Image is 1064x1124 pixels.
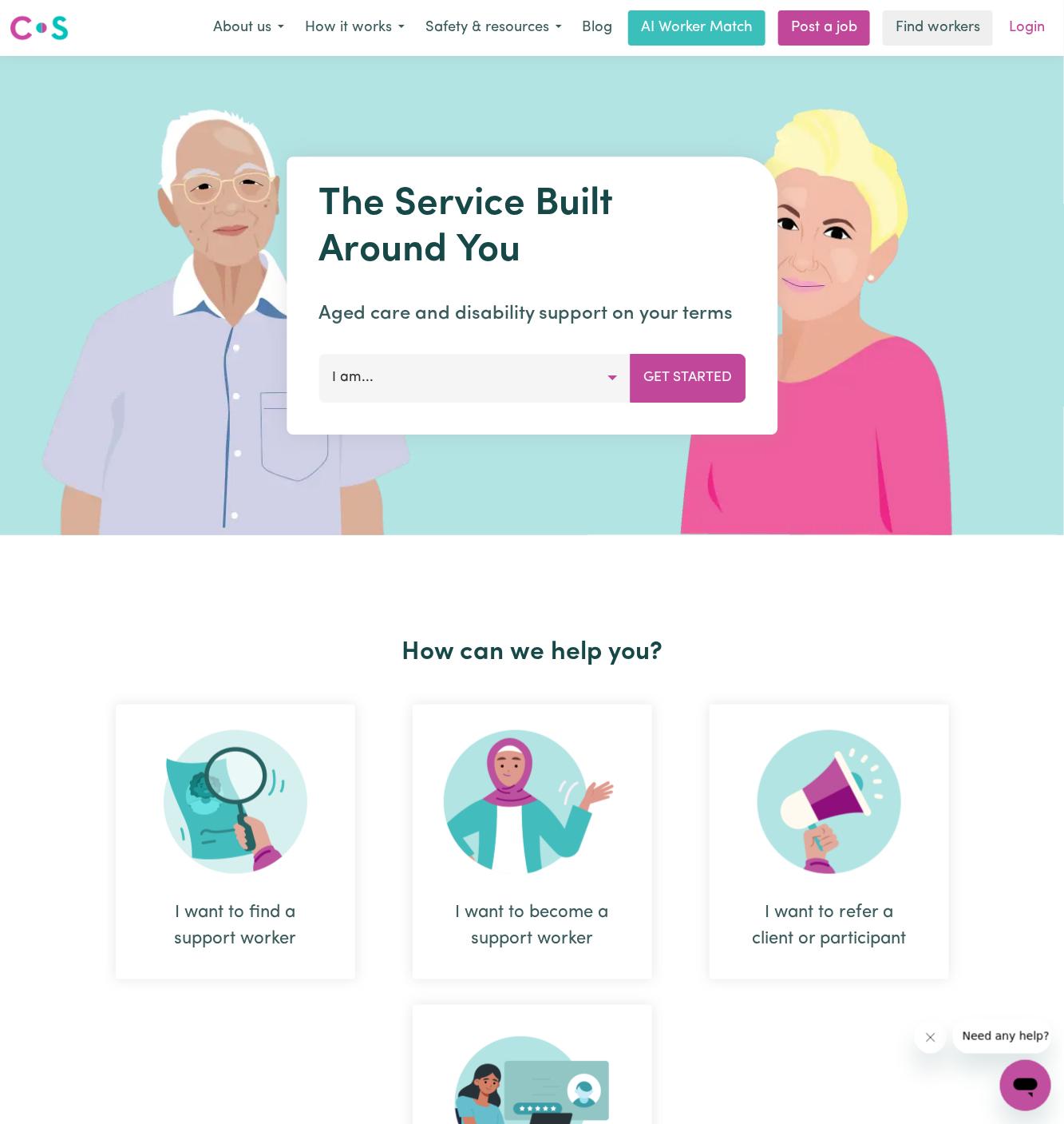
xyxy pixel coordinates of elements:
[10,14,69,42] img: Careseekers logo
[451,900,614,952] div: I want to become a support worker
[164,730,307,874] img: Search
[295,11,415,45] button: How it works
[318,182,746,274] h1: The Service Built Around You
[318,354,631,402] button: I am...
[778,10,870,46] a: Post a job
[883,10,993,46] a: Find workers
[572,10,622,46] a: Blog
[413,705,652,979] div: I want to become a support worker
[1000,1060,1051,1111] iframe: Button to launch messaging window
[415,11,572,45] button: Safety & resources
[915,1022,947,1054] iframe: Close message
[630,354,746,402] button: Get Started
[710,705,949,979] div: I want to refer a client or participant
[116,705,355,979] div: I want to find a support worker
[203,11,295,45] button: About us
[318,300,746,328] p: Aged care and disability support on your terms
[10,10,69,46] a: Careseekers logo
[628,10,765,46] a: AI Worker Match
[953,1019,1051,1054] iframe: Message from company
[154,900,317,952] div: I want to find a support worker
[748,900,911,952] div: I want to refer a client or participant
[444,730,621,874] img: Become Worker
[87,637,978,668] h2: How can we help you?
[999,10,1054,46] a: Login
[757,730,901,874] img: Refer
